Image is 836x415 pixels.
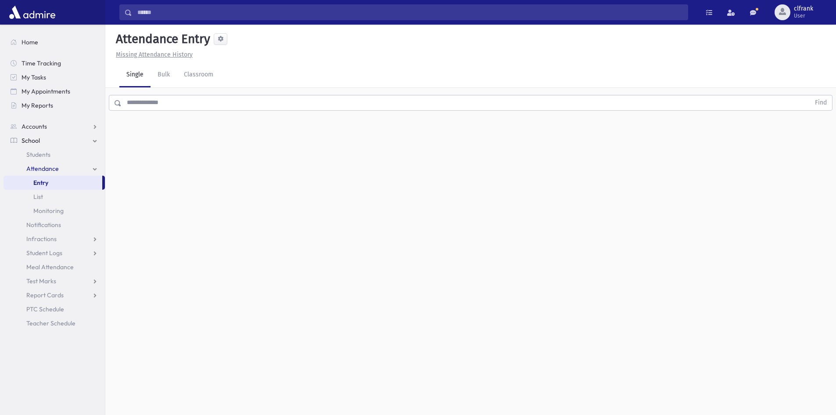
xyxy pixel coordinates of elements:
span: PTC Schedule [26,305,64,313]
span: Time Tracking [22,59,61,67]
span: Notifications [26,221,61,229]
u: Missing Attendance History [116,51,193,58]
span: School [22,137,40,144]
span: My Tasks [22,73,46,81]
a: Students [4,148,105,162]
span: Monitoring [33,207,64,215]
a: Missing Attendance History [112,51,193,58]
span: clfrank [794,5,813,12]
span: Accounts [22,123,47,130]
span: List [33,193,43,201]
a: Home [4,35,105,49]
span: Home [22,38,38,46]
img: AdmirePro [7,4,57,21]
span: Students [26,151,50,159]
a: My Tasks [4,70,105,84]
a: List [4,190,105,204]
a: Monitoring [4,204,105,218]
a: Report Cards [4,288,105,302]
a: Teacher Schedule [4,316,105,330]
a: Notifications [4,218,105,232]
a: My Reports [4,98,105,112]
input: Search [132,4,688,20]
span: Attendance [26,165,59,173]
span: Entry [33,179,48,187]
a: Entry [4,176,102,190]
a: Classroom [177,63,220,87]
span: Meal Attendance [26,263,74,271]
h5: Attendance Entry [112,32,210,47]
span: Infractions [26,235,57,243]
span: My Reports [22,101,53,109]
a: Time Tracking [4,56,105,70]
a: PTC Schedule [4,302,105,316]
a: Test Marks [4,274,105,288]
a: Bulk [151,63,177,87]
a: Meal Attendance [4,260,105,274]
button: Find [810,95,832,110]
span: User [794,12,813,19]
span: My Appointments [22,87,70,95]
span: Student Logs [26,249,62,257]
a: Student Logs [4,246,105,260]
a: Infractions [4,232,105,246]
a: Accounts [4,119,105,134]
span: Report Cards [26,291,64,299]
a: My Appointments [4,84,105,98]
a: Attendance [4,162,105,176]
span: Teacher Schedule [26,319,75,327]
a: School [4,134,105,148]
a: Single [119,63,151,87]
span: Test Marks [26,277,56,285]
